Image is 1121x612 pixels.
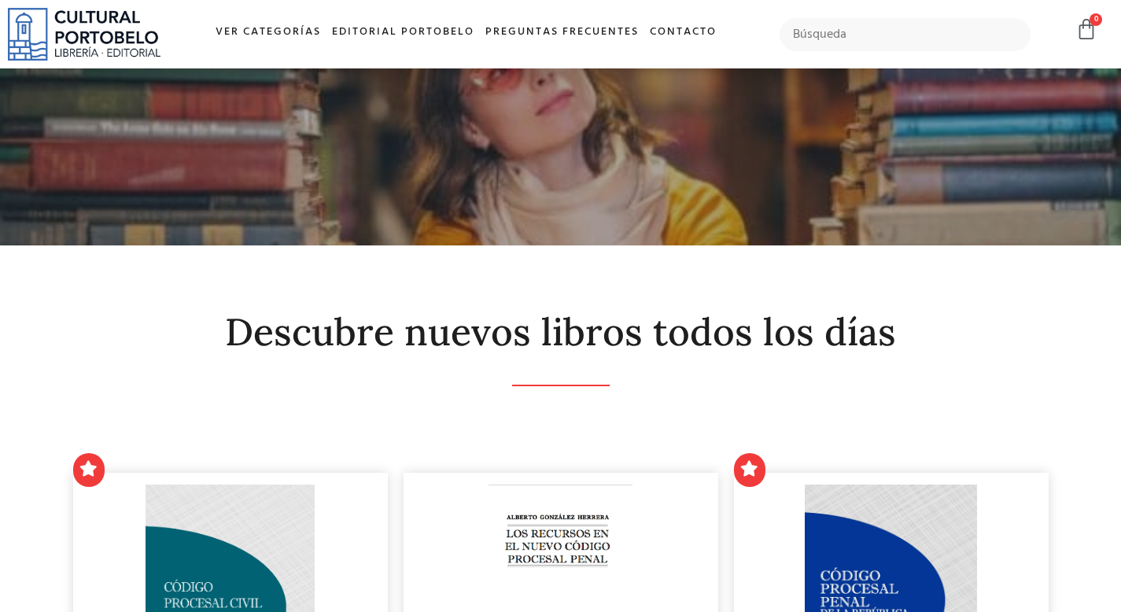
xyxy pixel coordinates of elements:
[1075,18,1097,41] a: 0
[210,16,326,50] a: Ver Categorías
[480,16,644,50] a: Preguntas frecuentes
[780,18,1031,51] input: Búsqueda
[73,312,1049,353] h2: Descubre nuevos libros todos los días
[644,16,722,50] a: Contacto
[1090,13,1102,26] span: 0
[326,16,480,50] a: Editorial Portobelo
